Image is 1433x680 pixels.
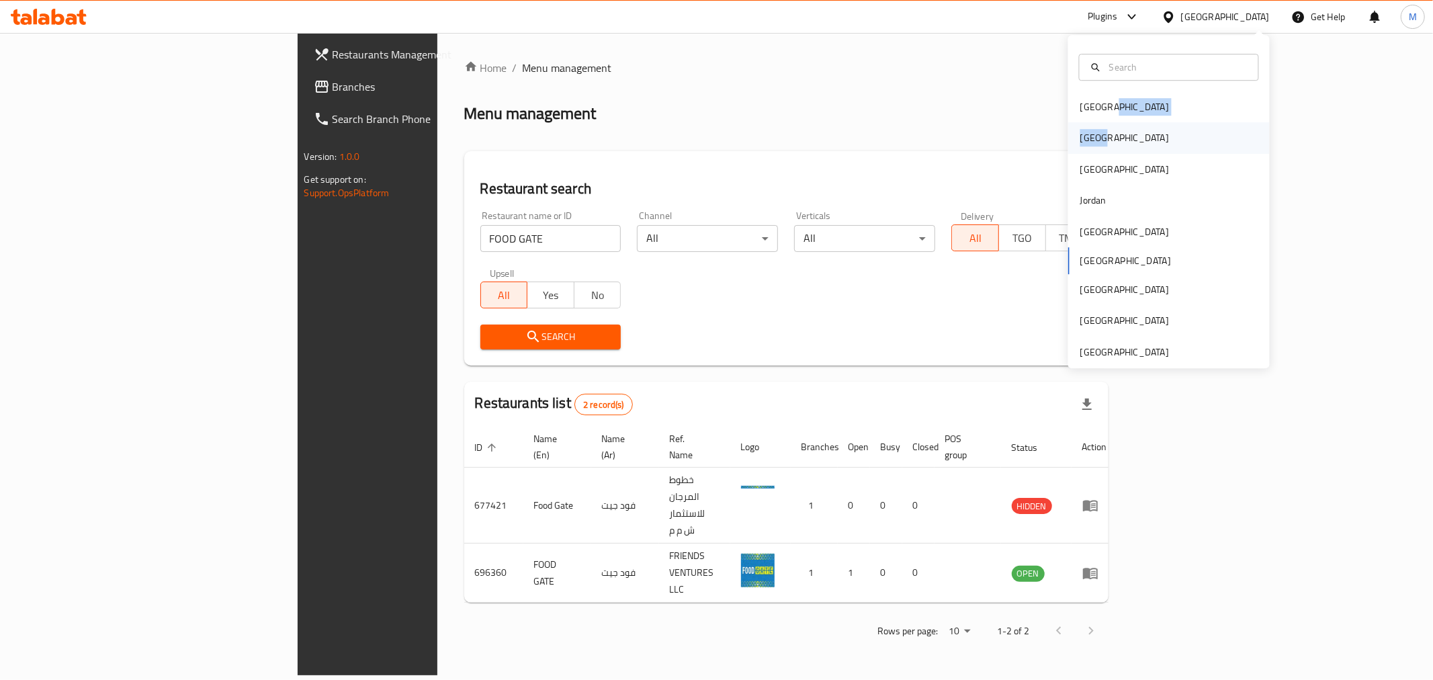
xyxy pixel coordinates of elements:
[1051,228,1088,248] span: TMP
[304,184,390,202] a: Support.OpsPlatform
[1080,345,1169,359] div: [GEOGRAPHIC_DATA]
[304,148,337,165] span: Version:
[791,427,838,468] th: Branches
[1004,228,1041,248] span: TGO
[870,544,902,603] td: 0
[480,282,528,308] button: All
[523,468,591,544] td: Food Gate
[1012,499,1052,514] span: HIDDEN
[1082,565,1107,581] div: Menu
[1012,566,1045,582] div: OPEN
[1072,427,1118,468] th: Action
[527,282,574,308] button: Yes
[486,286,523,305] span: All
[961,211,994,220] label: Delivery
[902,544,935,603] td: 0
[303,103,537,135] a: Search Branch Phone
[333,111,526,127] span: Search Branch Phone
[1082,497,1107,513] div: Menu
[333,46,526,62] span: Restaurants Management
[480,325,621,349] button: Search
[333,79,526,95] span: Branches
[480,225,621,252] input: Search for restaurant name or ID..
[523,60,612,76] span: Menu management
[877,623,938,640] p: Rows per page:
[838,427,870,468] th: Open
[533,286,569,305] span: Yes
[1080,131,1169,146] div: [GEOGRAPHIC_DATA]
[303,71,537,103] a: Branches
[957,228,994,248] span: All
[659,544,730,603] td: FRIENDS VENTURES LLC
[1080,162,1169,177] div: [GEOGRAPHIC_DATA]
[1080,282,1169,297] div: [GEOGRAPHIC_DATA]
[1088,9,1117,25] div: Plugins
[1012,566,1045,581] span: OPEN
[945,431,985,463] span: POS group
[464,427,1118,603] table: enhanced table
[870,427,902,468] th: Busy
[1071,388,1103,421] div: Export file
[480,179,1093,199] h2: Restaurant search
[1045,224,1093,251] button: TMP
[951,224,999,251] button: All
[1080,224,1169,239] div: [GEOGRAPHIC_DATA]
[791,468,838,544] td: 1
[304,171,366,188] span: Get support on:
[303,38,537,71] a: Restaurants Management
[575,398,632,411] span: 2 record(s)
[339,148,360,165] span: 1.0.0
[490,268,515,278] label: Upsell
[475,439,501,456] span: ID
[1104,60,1250,75] input: Search
[1012,439,1055,456] span: Status
[902,468,935,544] td: 0
[602,431,643,463] span: Name (Ar)
[670,431,714,463] span: Ref. Name
[902,427,935,468] th: Closed
[730,427,791,468] th: Logo
[534,431,575,463] span: Name (En)
[943,622,975,642] div: Rows per page:
[741,554,775,587] img: FOOD GATE
[1409,9,1417,24] span: M
[574,394,633,415] div: Total records count
[523,544,591,603] td: FOOD GATE
[659,468,730,544] td: خطوط المرجان للاستثمار ش م م
[1080,314,1169,329] div: [GEOGRAPHIC_DATA]
[574,282,621,308] button: No
[1181,9,1270,24] div: [GEOGRAPHIC_DATA]
[491,329,611,345] span: Search
[591,544,659,603] td: فود جيت
[475,393,633,415] h2: Restaurants list
[741,486,775,519] img: Food Gate
[464,103,597,124] h2: Menu management
[464,60,1109,76] nav: breadcrumb
[838,544,870,603] td: 1
[591,468,659,544] td: فود جيت
[1080,193,1106,208] div: Jordan
[838,468,870,544] td: 0
[998,224,1046,251] button: TGO
[997,623,1029,640] p: 1-2 of 2
[870,468,902,544] td: 0
[1080,99,1169,114] div: [GEOGRAPHIC_DATA]
[580,286,616,305] span: No
[637,225,778,252] div: All
[794,225,935,252] div: All
[791,544,838,603] td: 1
